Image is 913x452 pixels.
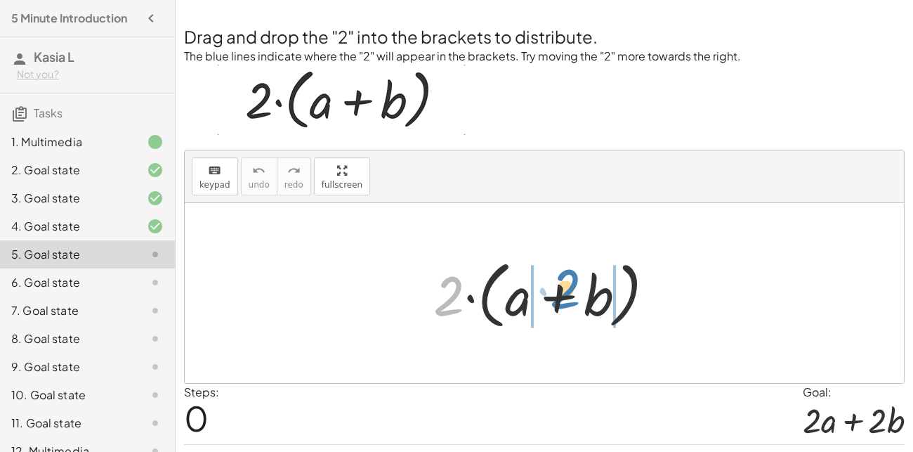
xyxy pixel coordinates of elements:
div: 6. Goal state [11,274,124,291]
div: 5. Goal state [11,246,124,263]
span: Kasia L [34,49,74,65]
div: Goal: [803,384,905,401]
i: Task not started. [147,387,164,403]
div: 8. Goal state [11,330,124,347]
div: 10. Goal state [11,387,124,403]
div: 9. Goal state [11,359,124,375]
button: undoundo [241,157,277,195]
i: Task finished and correct. [147,218,164,235]
button: keyboardkeypad [192,157,238,195]
i: Task not started. [147,246,164,263]
div: 3. Goal state [11,190,124,207]
button: fullscreen [314,157,370,195]
div: 7. Goal state [11,302,124,319]
span: fullscreen [322,180,362,190]
i: Task not started. [147,302,164,319]
i: Task finished and correct. [147,190,164,207]
label: Steps: [184,385,219,399]
div: Not you? [17,67,164,82]
i: Task not started. [147,415,164,432]
i: redo [287,162,301,179]
h4: 5 Minute Introduction [11,10,127,27]
img: dc67eec84e4b37c1e7b99ad5a1a17e8066cba3efdf3fc1a99d68a70915cbe56f.gif [218,65,465,135]
span: undo [249,180,270,190]
span: redo [284,180,303,190]
div: 1. Multimedia [11,134,124,150]
i: Task finished and correct. [147,162,164,179]
button: redoredo [277,157,311,195]
i: keyboard [208,162,221,179]
p: The blue lines indicate where the "2" will appear in the brackets. Try moving the "2" more toward... [184,49,905,65]
span: keypad [199,180,230,190]
span: 0 [184,396,209,439]
i: Task finished. [147,134,164,150]
span: Tasks [34,105,63,120]
i: Task not started. [147,274,164,291]
i: Task not started. [147,359,164,375]
div: 11. Goal state [11,415,124,432]
i: undo [252,162,265,179]
div: 4. Goal state [11,218,124,235]
i: Task not started. [147,330,164,347]
h2: Drag and drop the "2" into the brackets to distribute. [184,25,905,49]
div: 2. Goal state [11,162,124,179]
